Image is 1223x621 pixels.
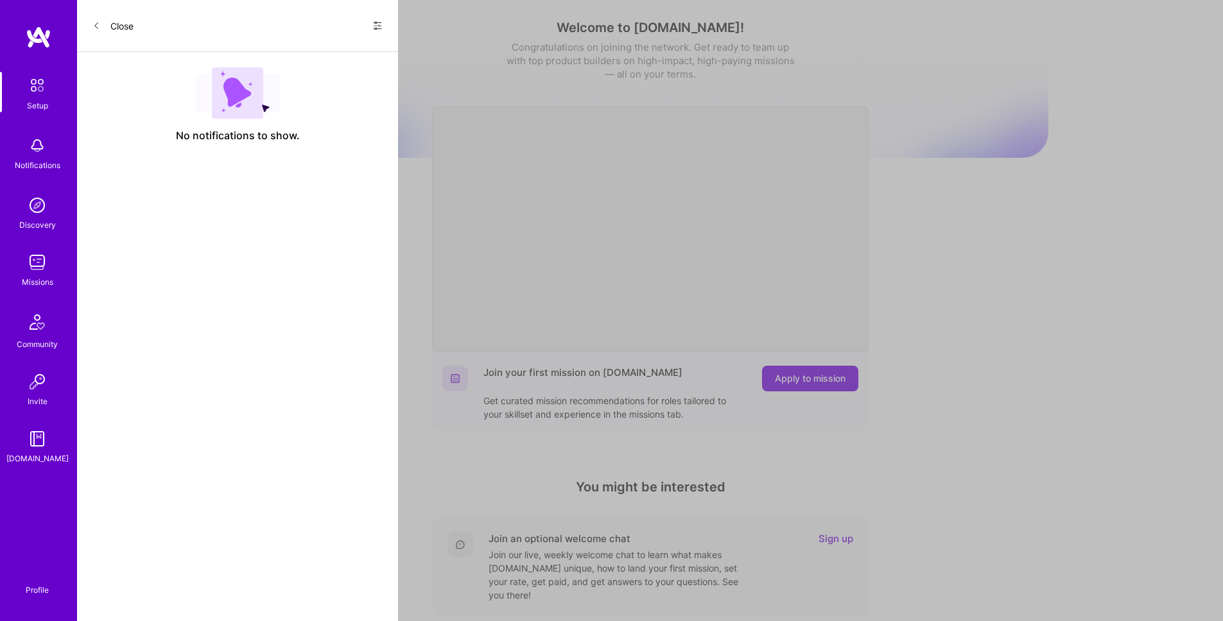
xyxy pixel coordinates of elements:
img: Invite [24,369,50,395]
div: Missions [22,275,53,289]
img: teamwork [24,250,50,275]
div: Profile [26,583,49,595]
div: Discovery [19,218,56,232]
div: Notifications [15,158,60,172]
img: guide book [24,426,50,452]
span: No notifications to show. [176,129,300,142]
img: logo [26,26,51,49]
div: [DOMAIN_NAME] [6,452,69,465]
a: Profile [21,570,53,595]
div: Setup [27,99,48,112]
img: Community [22,307,53,337]
img: discovery [24,192,50,218]
img: bell [24,133,50,158]
button: Close [92,15,134,36]
img: empty [195,67,280,119]
div: Community [17,337,58,351]
div: Invite [28,395,48,408]
img: setup [24,72,51,99]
